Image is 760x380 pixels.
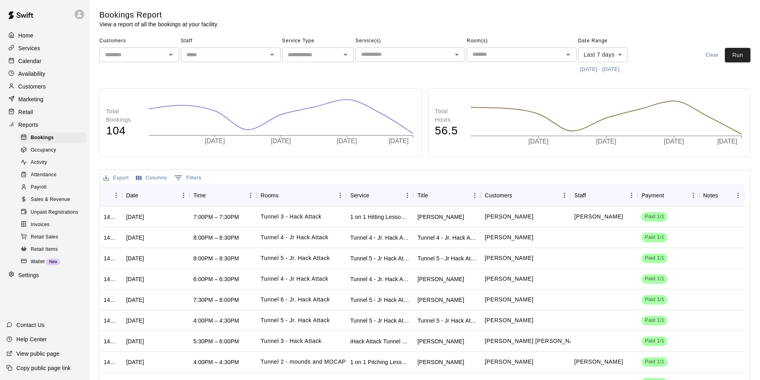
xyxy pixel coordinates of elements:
span: Paid 1/1 [642,213,667,221]
div: 7:00PM – 7:30PM [193,213,239,221]
div: Payment [638,184,699,207]
p: Help Center [16,335,47,343]
a: Reports [6,119,83,131]
div: Tue, Sep 16, 2025 [126,337,144,345]
p: Marketing [18,95,43,103]
div: Scott Pufahl [417,296,464,304]
span: Wallet [31,258,45,266]
button: Menu [469,189,481,201]
div: Last 7 days [578,47,628,62]
a: Home [6,30,83,41]
div: iHack Attack Tunnel Rental (Tunnel 3) [350,337,410,345]
div: Notes [699,184,744,207]
div: Brock Centlivre [417,337,464,345]
p: Home [18,32,34,39]
p: Tunnel 3 - Hack Attack [261,213,322,221]
div: Customers [6,81,83,93]
div: Service [346,184,414,207]
div: Tunnel 5 - Jr Hack Attack Rental (Baseball) [350,296,410,304]
div: 4:00PM – 4:30PM [193,317,239,325]
p: Settings [18,271,39,279]
div: Date [122,184,190,207]
button: Sort [718,190,729,201]
button: Menu [626,189,638,201]
p: Reports [18,121,38,129]
div: Chase Woods [417,275,464,283]
div: Retail Items [19,244,87,255]
span: Retail Sales [31,233,58,241]
span: Date Range [578,35,648,47]
div: Title [417,184,428,207]
div: ID [100,184,122,207]
a: Unpaid Registrations [19,206,90,219]
tspan: [DATE] [337,138,357,144]
p: Kevin Reeves [574,213,623,221]
div: Customers [481,184,570,207]
p: Colton Woods [485,275,533,283]
p: Max Pufahl [485,295,533,304]
div: Tue, Sep 16, 2025 [126,254,144,262]
div: Notes [703,184,718,207]
p: Total Hours [435,107,462,124]
div: Retail [6,106,83,118]
p: Tyler Eckberg [574,358,623,366]
tspan: [DATE] [271,138,291,144]
button: Menu [732,189,744,201]
div: Customers [485,184,512,207]
a: Services [6,42,83,54]
div: Tue, Sep 16, 2025 [126,296,144,304]
button: Show filters [172,171,203,184]
div: Tue, Sep 16, 2025 [126,275,144,283]
button: Open [451,49,462,60]
div: Service [350,184,369,207]
button: Sort [206,190,217,201]
span: Bookings [31,134,54,142]
span: Attendance [31,171,57,179]
button: Sort [104,190,115,201]
p: Tunnel 2 - mounds and MOCAP [261,358,346,366]
p: View public page [16,350,59,358]
span: Paid 1/1 [642,337,667,345]
div: Payroll [19,182,87,193]
div: 5:30PM – 6:00PM [193,337,239,345]
div: Tue, Sep 16, 2025 [126,358,144,366]
div: 8:00PM – 8:30PM [193,234,239,242]
span: Paid 1/1 [642,234,667,241]
p: Tunnel 5 - Jr. Hack Attack [261,316,330,325]
span: Room(s) [467,35,576,47]
button: Clear [699,48,725,63]
div: Unpaid Registrations [19,207,87,218]
span: Customers [99,35,179,47]
button: Open [165,49,176,60]
a: Invoices [19,219,90,231]
button: [DATE] - [DATE] [578,63,622,76]
div: Sales & Revenue [19,194,87,205]
tspan: [DATE] [205,138,225,144]
p: Total Bookings [106,107,140,124]
p: Tunnel 4 - Jr Hack Attack [261,275,328,283]
a: Occupancy [19,144,90,156]
button: Open [340,49,351,60]
div: Tunnel 5 - Jr Hack Attack Rental (Baseball) [417,254,477,262]
div: Activity [19,157,87,168]
div: 1432466 [104,213,118,221]
p: View a report of all the bookings at your facility [99,20,217,28]
p: Tyson McCoskey [485,213,533,221]
p: Kevin Suhr [485,316,533,325]
span: Sales & Revenue [31,196,70,204]
span: Invoices [31,221,49,229]
div: Date [126,184,138,207]
div: Rooms [257,184,346,207]
div: 1 on 1 Hitting Lesson (Kevin Reeves) [350,213,410,221]
p: Hudson Centlivre [485,337,584,345]
tspan: [DATE] [389,138,409,144]
div: Title [413,184,481,207]
div: Tunnel 5 - Jr Hack Attack Rental (Baseball) [417,317,477,325]
div: WalletNew [19,256,87,268]
a: Calendar [6,55,83,67]
div: Tunnel 4 - Jr. Hack Attack, Youth Pitching Mound [417,234,477,242]
div: Invoices [19,219,87,230]
button: Sort [664,190,675,201]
